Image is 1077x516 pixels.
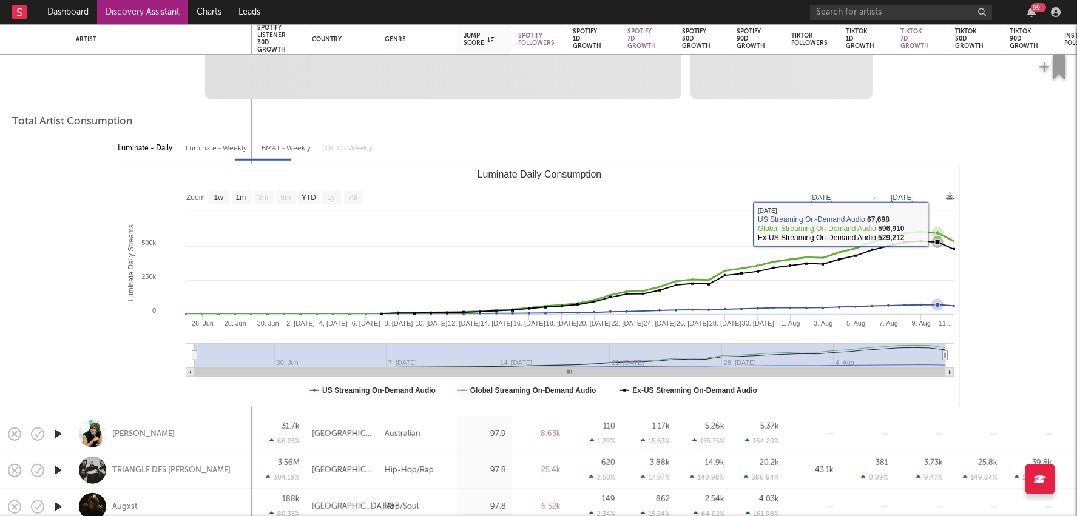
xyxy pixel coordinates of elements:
div: Spotify 30D Growth [682,28,711,50]
a: Augxst [112,501,138,512]
div: 304.19 % [266,474,300,481]
text: 6m [280,193,291,202]
div: 31.7k [282,423,300,431]
text: Luminate Daily Consumption [477,169,601,179]
div: TRIANGLE DES [PERSON_NAME] [112,465,231,476]
text: 3m [258,193,268,202]
div: 862 [656,495,670,503]
div: 99 + [1031,3,1046,12]
div: 5.37k [760,423,779,431]
div: 97.9 [464,427,506,441]
div: 149.84 % [963,474,998,481]
div: Spotify 1D Growth [573,28,601,50]
div: 188k [282,495,300,503]
div: Tiktok 90D Growth [1010,28,1038,50]
a: [PERSON_NAME] [112,429,175,440]
div: 2.50 % [589,474,615,481]
div: Australian [385,427,420,441]
div: 4.03k [759,495,779,503]
text: 24. [DATE] [644,320,676,327]
div: Jump Score [464,32,494,47]
text: 2. [DATE] [286,320,314,327]
div: 2.54k [705,495,724,503]
div: 15.63 % [641,437,670,445]
div: Spotify 90D Growth [737,28,765,50]
text: 3. Aug [814,320,832,327]
text: 5. Aug [846,320,865,327]
div: 97.8 [464,500,506,514]
div: R&B/Soul [385,500,419,514]
div: Spotify Followers [518,32,555,47]
text: 0 [152,307,155,314]
div: 1.17k [652,423,670,431]
div: 97.8 [464,463,506,478]
div: 20.2k [760,459,779,467]
text: 10. [DATE] [415,320,447,327]
div: 1.29 % [590,437,615,445]
div: 155.75 % [692,437,724,445]
div: 386.84 % [744,474,779,481]
svg: Luminate Daily Consumption [118,164,960,407]
text: 8. [DATE] [384,320,413,327]
text: 20. [DATE] [578,320,610,327]
div: Luminate - Weekly [186,138,249,159]
text: 30. Jun [257,320,279,327]
text: 18. [DATE] [545,320,578,327]
button: 99+ [1027,7,1036,17]
text: Global Streaming On-Demand Audio [470,386,596,395]
text: 6. [DATE] [351,320,380,327]
div: 0.89 % [861,474,888,481]
text: Zoom [186,193,205,202]
text: 250k [141,273,156,280]
div: 381 [876,459,888,467]
div: Tiktok 7D Growth [900,28,929,50]
text: [DATE] [891,193,914,202]
text: YTD [301,193,316,202]
div: 14.9k [705,459,724,467]
text: 1y [327,193,335,202]
div: [GEOGRAPHIC_DATA] [312,500,394,514]
div: 164.20 % [745,437,779,445]
text: 16. [DATE] [513,320,545,327]
text: 12. [DATE] [448,320,480,327]
text: 500k [141,239,156,246]
span: Total Artist Consumption [12,115,132,129]
div: 3.73k [924,459,943,467]
div: 620 [601,459,615,467]
text: US Streaming On-Demand Audio [322,386,436,395]
text: 1w [214,193,223,202]
div: Genre [385,36,445,43]
div: 3.56M [278,459,300,467]
div: 66.23 % [269,437,300,445]
div: 8.63k [518,427,561,441]
div: 6.52k [518,500,561,514]
div: Spotify Listener 30D Growth [257,24,286,53]
div: 9.47 % [916,474,943,481]
text: 1m [235,193,246,202]
text: 4. [DATE] [319,320,347,327]
input: Search for artists [810,5,992,20]
div: 1203.69 % [1015,474,1052,481]
text: [DATE] [810,193,833,202]
div: Tiktok 30D Growth [955,28,984,50]
div: 5.26k [705,423,724,431]
div: Luminate - Daily [118,138,174,159]
div: 25.8k [978,459,998,467]
text: 1. Aug [781,320,800,327]
div: 140.98 % [690,474,724,481]
text: 26. [DATE] [676,320,708,327]
div: 149 [602,495,615,503]
div: Tiktok 1D Growth [846,28,874,50]
div: BMAT - Weekly [262,138,313,159]
text: 26. Jun [191,320,213,327]
div: Artist [76,36,240,43]
text: 7. Aug [879,320,897,327]
div: 3.88k [650,459,670,467]
div: Tiktok Followers [791,32,828,47]
text: 9. Aug [911,320,930,327]
text: 28. Jun [224,320,246,327]
div: [GEOGRAPHIC_DATA] [312,463,373,478]
div: Spotify 7D Growth [627,28,656,50]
